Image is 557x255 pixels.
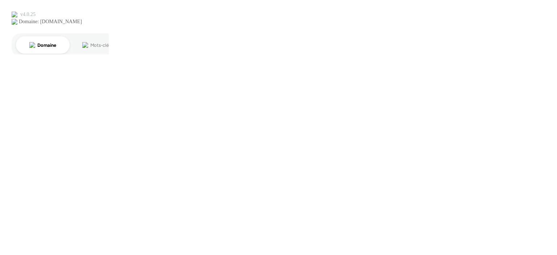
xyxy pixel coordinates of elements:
div: Domaine: [DOMAIN_NAME] [19,19,82,25]
img: tab_domain_overview_orange.svg [29,42,35,48]
div: Mots-clés [90,43,111,48]
div: Domaine [37,43,56,48]
img: tab_keywords_by_traffic_grey.svg [82,42,88,48]
img: website_grey.svg [12,19,17,25]
div: v 4.0.25 [20,12,36,17]
img: logo_orange.svg [12,12,17,17]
